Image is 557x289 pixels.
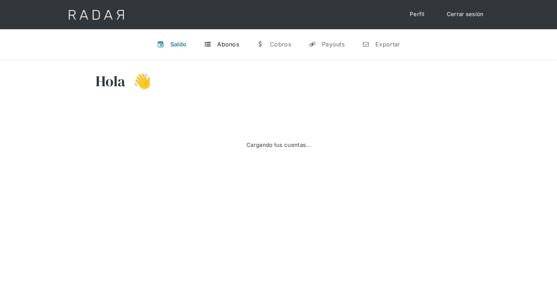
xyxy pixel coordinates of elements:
[157,41,164,48] div: v
[126,72,151,90] h3: 👋
[375,41,400,48] div: Exportar
[204,41,211,48] div: t
[439,7,491,22] a: Cerrar sesión
[246,141,311,149] div: Cargando tus cuentas...
[170,41,187,48] div: Saldo
[362,41,370,48] div: n
[402,7,432,22] a: Perfil
[217,41,239,48] div: Abonos
[270,41,291,48] div: Cobros
[309,41,316,48] div: y
[96,72,126,90] h3: Hola
[257,41,264,48] div: w
[322,41,345,48] div: Payouts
